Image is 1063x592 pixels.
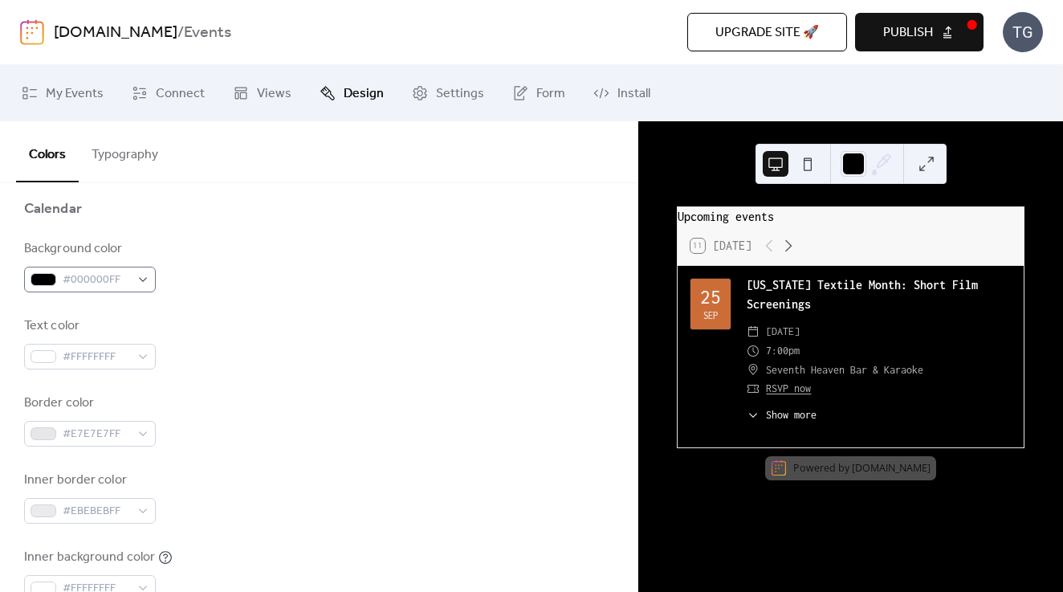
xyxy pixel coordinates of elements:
[307,71,396,115] a: Design
[766,361,923,380] span: Seventh Heaven Bar & Karaoke
[20,19,44,45] img: logo
[10,71,116,115] a: My Events
[766,382,811,394] a: RSVP now
[1003,12,1043,52] div: TG
[747,341,760,361] div: ​
[24,199,82,218] div: Calendar
[16,121,79,182] button: Colors
[883,23,933,43] span: Publish
[766,341,800,361] span: 7:00pm
[747,361,760,380] div: ​
[24,471,153,490] div: Inner border color
[852,461,931,475] a: [DOMAIN_NAME]
[436,84,484,104] span: Settings
[747,278,978,311] a: [US_STATE] Textile Month: Short Film Screenings
[63,425,130,444] span: #E7E7E7FF
[257,84,291,104] span: Views
[24,394,153,413] div: Border color
[156,84,205,104] span: Connect
[500,71,577,115] a: Form
[855,13,984,51] button: Publish
[678,207,1024,227] div: Upcoming events
[344,84,384,104] span: Design
[747,406,817,423] button: ​Show more
[46,84,104,104] span: My Events
[747,379,760,398] div: ​
[63,348,130,367] span: #FFFFFFFF
[24,548,155,567] div: Inner background color
[400,71,496,115] a: Settings
[177,18,184,48] b: /
[24,239,153,259] div: Background color
[581,71,662,115] a: Install
[221,71,303,115] a: Views
[79,121,171,181] button: Typography
[63,271,130,290] span: #000000FF
[747,406,760,423] div: ​
[120,71,217,115] a: Connect
[54,18,177,48] a: [DOMAIN_NAME]
[793,461,931,475] div: Powered by
[24,316,153,336] div: Text color
[766,322,800,341] span: [DATE]
[715,23,819,43] span: Upgrade site 🚀
[617,84,650,104] span: Install
[63,502,130,521] span: #EBEBEBFF
[766,406,817,423] span: Show more
[700,288,721,308] div: 25
[747,322,760,341] div: ​
[687,13,847,51] button: Upgrade site 🚀
[184,18,231,48] b: Events
[536,84,565,104] span: Form
[703,311,718,321] div: Sep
